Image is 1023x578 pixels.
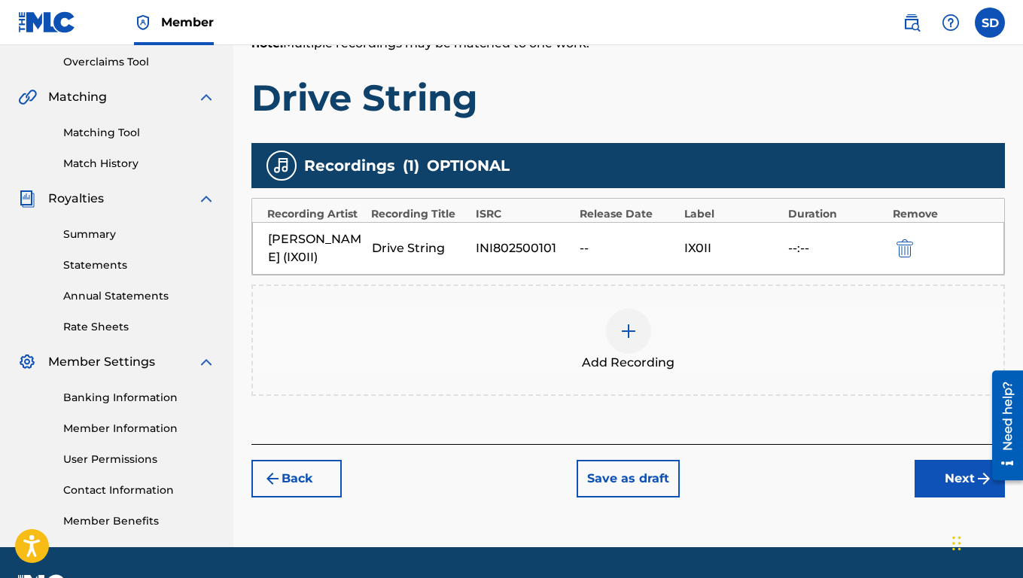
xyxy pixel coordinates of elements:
div: Release Date [580,206,676,222]
h1: Drive String [251,75,1005,120]
a: Summary [63,227,215,242]
span: Royalties [48,190,104,208]
span: Matching [48,88,107,106]
div: Label [684,206,781,222]
div: INI802500101 [476,239,572,257]
img: expand [197,88,215,106]
img: expand [197,190,215,208]
img: expand [197,353,215,371]
img: Top Rightsholder [134,14,152,32]
a: Public Search [897,8,927,38]
img: recording [272,157,291,175]
a: Overclaims Tool [63,54,215,70]
img: Member Settings [18,353,36,371]
img: MLC Logo [18,11,76,33]
a: Member Information [63,421,215,437]
div: Drag [952,521,961,566]
div: -- [580,239,676,257]
div: Drive String [372,239,468,257]
div: User Menu [975,8,1005,38]
div: [PERSON_NAME] (IX0II) [268,230,364,266]
img: 7ee5dd4eb1f8a8e3ef2f.svg [263,470,282,488]
div: Duration [788,206,884,222]
a: Statements [63,257,215,273]
a: Matching Tool [63,125,215,141]
button: Next [915,460,1005,497]
iframe: Chat Widget [948,506,1023,578]
div: Help [936,8,966,38]
img: search [903,14,921,32]
button: Back [251,460,342,497]
img: help [942,14,960,32]
span: Recordings [304,154,395,177]
img: Matching [18,88,37,106]
span: Add Recording [582,354,674,372]
span: Member Settings [48,353,155,371]
button: Save as draft [577,460,680,497]
img: add [620,322,638,340]
span: ( 1 ) [403,154,419,177]
a: Rate Sheets [63,319,215,335]
img: f7272a7cc735f4ea7f67.svg [975,470,993,488]
img: Royalties [18,190,36,208]
img: 12a2ab48e56ec057fbd8.svg [897,239,913,257]
a: Banking Information [63,390,215,406]
div: Recording Title [371,206,467,222]
div: ISRC [476,206,572,222]
a: User Permissions [63,452,215,467]
span: OPTIONAL [427,154,510,177]
div: Remove [893,206,989,222]
a: Member Benefits [63,513,215,529]
iframe: Resource Center [981,365,1023,486]
a: Contact Information [63,482,215,498]
div: --:-- [788,239,884,257]
a: Annual Statements [63,288,215,304]
div: Recording Artist [267,206,364,222]
div: IX0II [684,239,781,257]
span: Member [161,14,214,31]
a: Match History [63,156,215,172]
